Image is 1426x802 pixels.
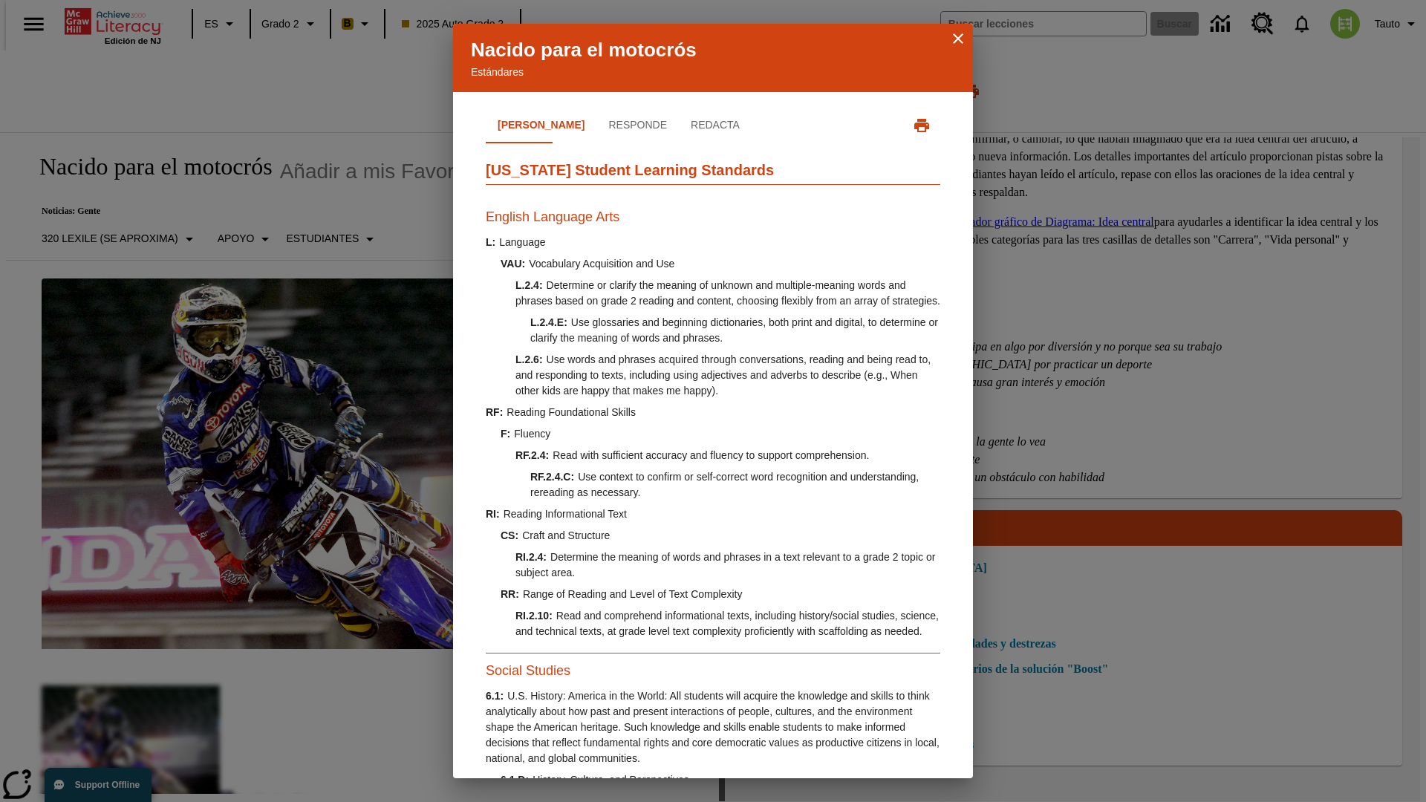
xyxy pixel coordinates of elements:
span: L : [486,236,495,248]
div: Lee. [486,200,940,801]
span: RI : [486,508,500,520]
span: L.2.6 : [515,353,543,365]
span: CS : [501,529,518,541]
span: Vocabulary Acquisition and Use [529,258,674,270]
span: History, Culture, and Perspectives [533,774,689,786]
span: Fluency [514,428,550,440]
span: Reading Informational Text [504,508,627,520]
span: RR : [501,588,519,600]
span: RF : [486,406,503,418]
h3: Social Studies [486,661,940,681]
span: Language [499,236,545,248]
span: 6.1 : [486,690,504,702]
span: RF.2.4 : [515,449,549,461]
span: VAU : [501,258,525,270]
button: Responde. [596,108,679,143]
span: Reading Foundational Skills [507,406,636,418]
button: Redacta. [679,108,752,143]
span: RI.2.10 : [515,610,553,622]
span: 6.1.D : [501,774,529,786]
span: Craft and Structure [522,529,610,541]
span: U.S. History: America in the World: All students will acquire the knowledge and skills to think a... [486,690,940,764]
span: Read with sufficient accuracy and fluency to support comprehension. [553,449,869,461]
span: L.2.4.E : [530,316,567,328]
button: Imprimir [903,107,940,144]
h2: [US_STATE] Student Learning Standards [486,159,940,185]
p: Estándares [471,65,955,80]
span: Read and comprehend informational texts, including history/social studies, science, and technical... [515,610,939,637]
button: Cerrar [949,30,967,48]
span: Range of Reading and Level of Text Complexity [523,588,742,600]
span: F : [501,428,510,440]
span: Use words and phrases acquired through conversations, reading and being read to, and responding t... [515,353,931,397]
span: Determine the meaning of words and phrases in a text relevant to a grade 2 topic or subject area. [515,551,935,578]
h3: English Language Arts [486,207,940,227]
div: Navegación por la pestaña Estándares [486,108,752,143]
span: RI.2.4 : [515,551,547,563]
span: Determine or clarify the meaning of unknown and multiple-meaning words and phrases based on grade... [515,279,940,307]
span: Use context to confirm or self-correct word recognition and understanding, rereading as necessary. [530,471,919,498]
span: Use glossaries and beginning dictionaries, both print and digital, to determine or clarify the me... [530,316,938,344]
span: RF.2.4.C : [530,471,574,483]
p: Nacido para el motocrós [471,36,955,65]
span: L.2.4 : [515,279,543,291]
button: Lee. [486,108,596,143]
